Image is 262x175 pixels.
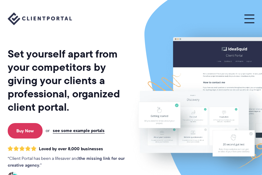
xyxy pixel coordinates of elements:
[46,128,50,133] span: or
[39,146,103,152] span: Loved by over 8,000 businesses
[8,155,131,169] p: Client Portal has been a lifesaver and .
[8,47,131,114] h1: Set yourself apart from your competitors by giving your clients a professional, organized client ...
[8,155,125,169] strong: the missing link for our creative agency
[8,123,43,139] a: Buy Now
[53,128,105,133] a: see some example portals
